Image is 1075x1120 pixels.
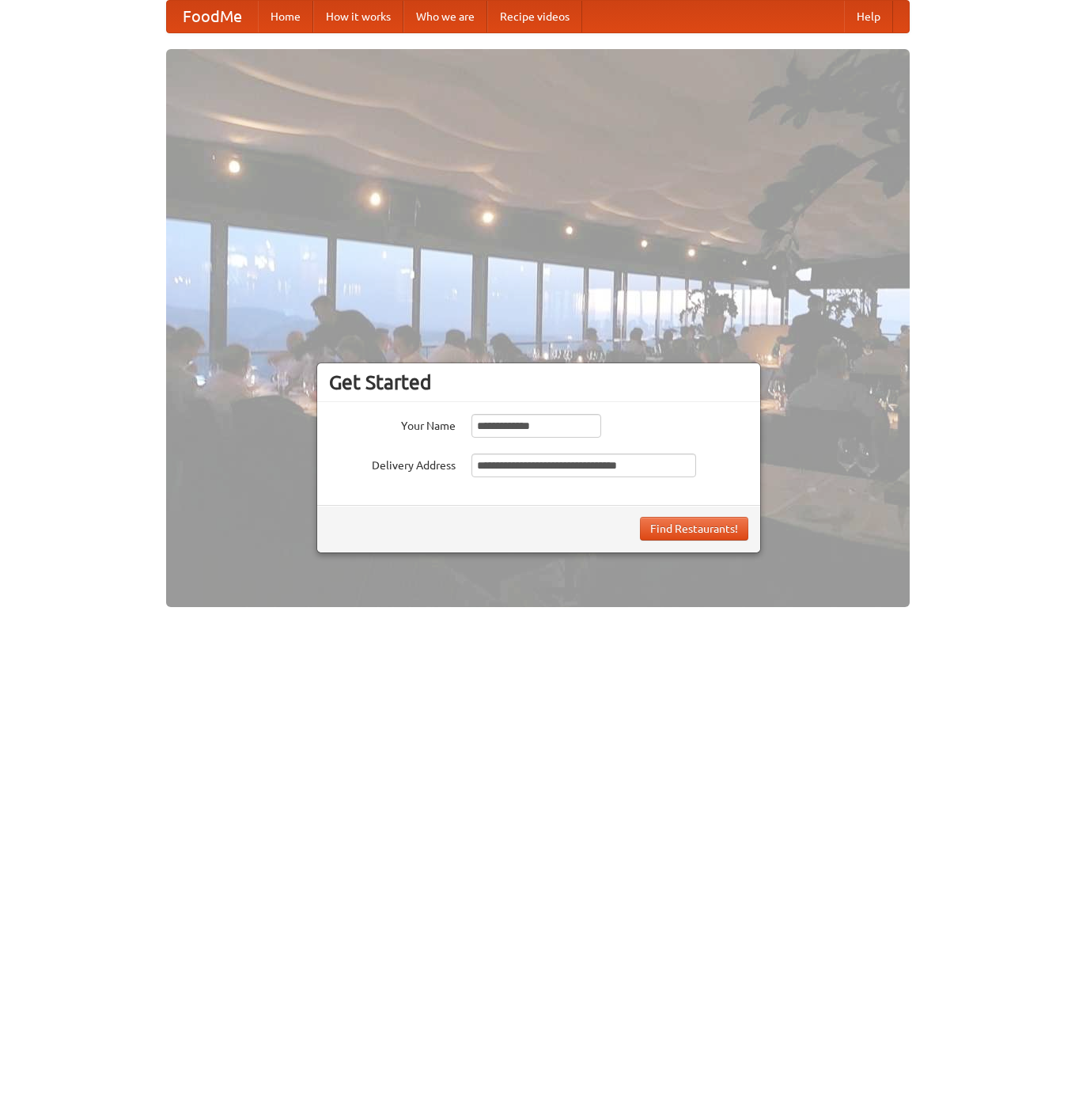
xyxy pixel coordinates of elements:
a: Help [844,1,893,32]
label: Your Name [329,414,456,434]
a: How it works [313,1,403,32]
h3: Get Started [329,370,748,394]
a: FoodMe [167,1,258,32]
a: Home [258,1,313,32]
label: Delivery Address [329,454,456,473]
a: Who we are [403,1,487,32]
button: Find Restaurants! [640,517,748,541]
a: Recipe videos [487,1,582,32]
